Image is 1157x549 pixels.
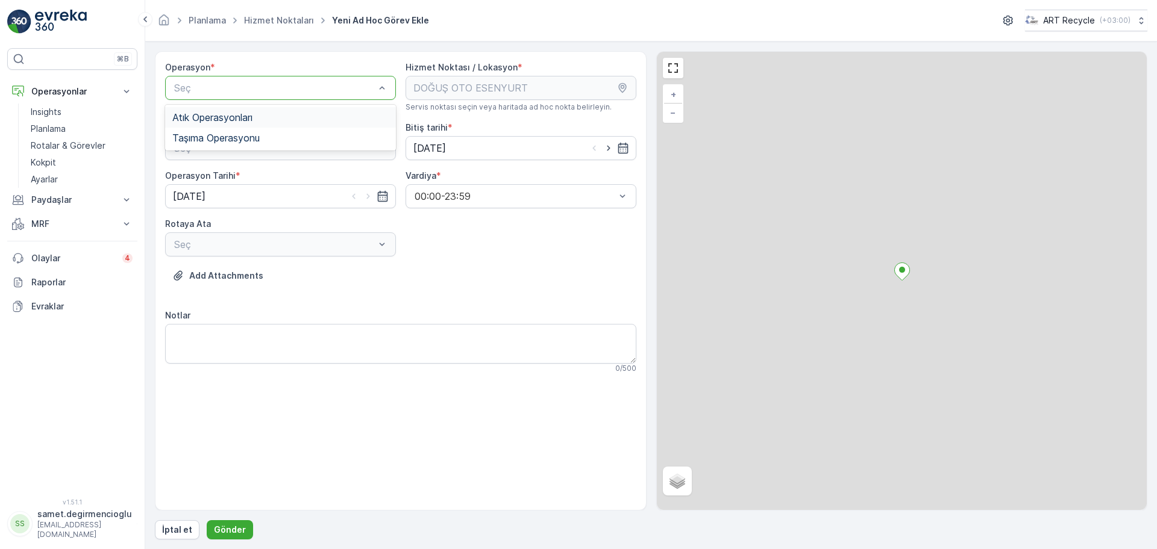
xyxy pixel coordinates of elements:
[664,85,682,104] a: Yakınlaştır
[10,514,30,533] div: SS
[670,107,676,117] span: −
[174,81,375,95] p: Seç
[1100,16,1130,25] p: ( +03:00 )
[165,219,211,229] label: Rotaya Ata
[31,157,56,169] p: Kokpit
[406,102,612,112] span: Servis noktası seçin veya haritada ad hoc nokta belirleyin.
[7,270,137,294] a: Raporlar
[125,253,130,263] p: 4
[26,171,137,188] a: Ayarlar
[172,112,252,123] span: Atık Operasyonları
[7,212,137,236] button: MRF
[165,62,210,72] label: Operasyon
[26,137,137,154] a: Rotalar & Görevler
[31,123,66,135] p: Planlama
[162,524,192,536] p: İptal et
[330,14,431,26] span: Yeni Ad Hoc Görev Ekle
[1043,14,1095,26] p: ART Recycle
[37,508,132,520] p: samet.degirmencioglu
[406,136,636,160] input: dd/mm/yyyy
[664,104,682,122] a: Uzaklaştır
[207,520,253,539] button: Gönder
[31,276,133,288] p: Raporlar
[165,310,190,320] label: Notlar
[7,10,31,34] img: logo
[165,184,396,208] input: dd/mm/yyyy
[7,188,137,212] button: Paydaşlar
[37,520,132,539] p: [EMAIL_ADDRESS][DOMAIN_NAME]
[31,218,113,230] p: MRF
[664,59,682,77] a: View Fullscreen
[31,106,61,118] p: Insights
[1025,14,1038,27] img: image_23.png
[172,132,260,143] span: Taşıma Operasyonu
[244,15,314,25] a: Hizmet Noktaları
[406,122,448,132] label: Bitiş tarihi
[165,170,236,181] label: Operasyon Tarihi
[189,15,226,25] a: Planlama
[31,140,105,152] p: Rotalar & Görevler
[671,89,676,99] span: +
[155,520,199,539] button: İptal et
[31,85,113,98] p: Operasyonlar
[26,120,137,137] a: Planlama
[26,154,137,171] a: Kokpit
[1025,10,1147,31] button: ART Recycle(+03:00)
[664,468,691,494] a: Layers
[406,62,518,72] label: Hizmet Noktası / Lokasyon
[7,294,137,318] a: Evraklar
[31,252,115,264] p: Olaylar
[615,364,636,373] p: 0 / 500
[406,170,436,181] label: Vardiya
[214,524,246,536] p: Gönder
[7,79,137,104] button: Operasyonlar
[31,173,58,185] p: Ayarlar
[7,498,137,506] span: v 1.51.1
[35,10,87,34] img: logo_light-DOdMpM7g.png
[189,270,263,282] p: Add Attachments
[7,508,137,539] button: SSsamet.degirmencioglu[EMAIL_ADDRESS][DOMAIN_NAME]
[117,54,129,64] p: ⌘B
[7,246,137,270] a: Olaylar4
[157,18,171,28] a: Ana Sayfa
[31,300,133,312] p: Evraklar
[26,104,137,120] a: Insights
[31,194,113,206] p: Paydaşlar
[165,266,271,285] button: Dosya Yükle
[406,76,636,100] input: DOĞUŞ OTO ESENYURT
